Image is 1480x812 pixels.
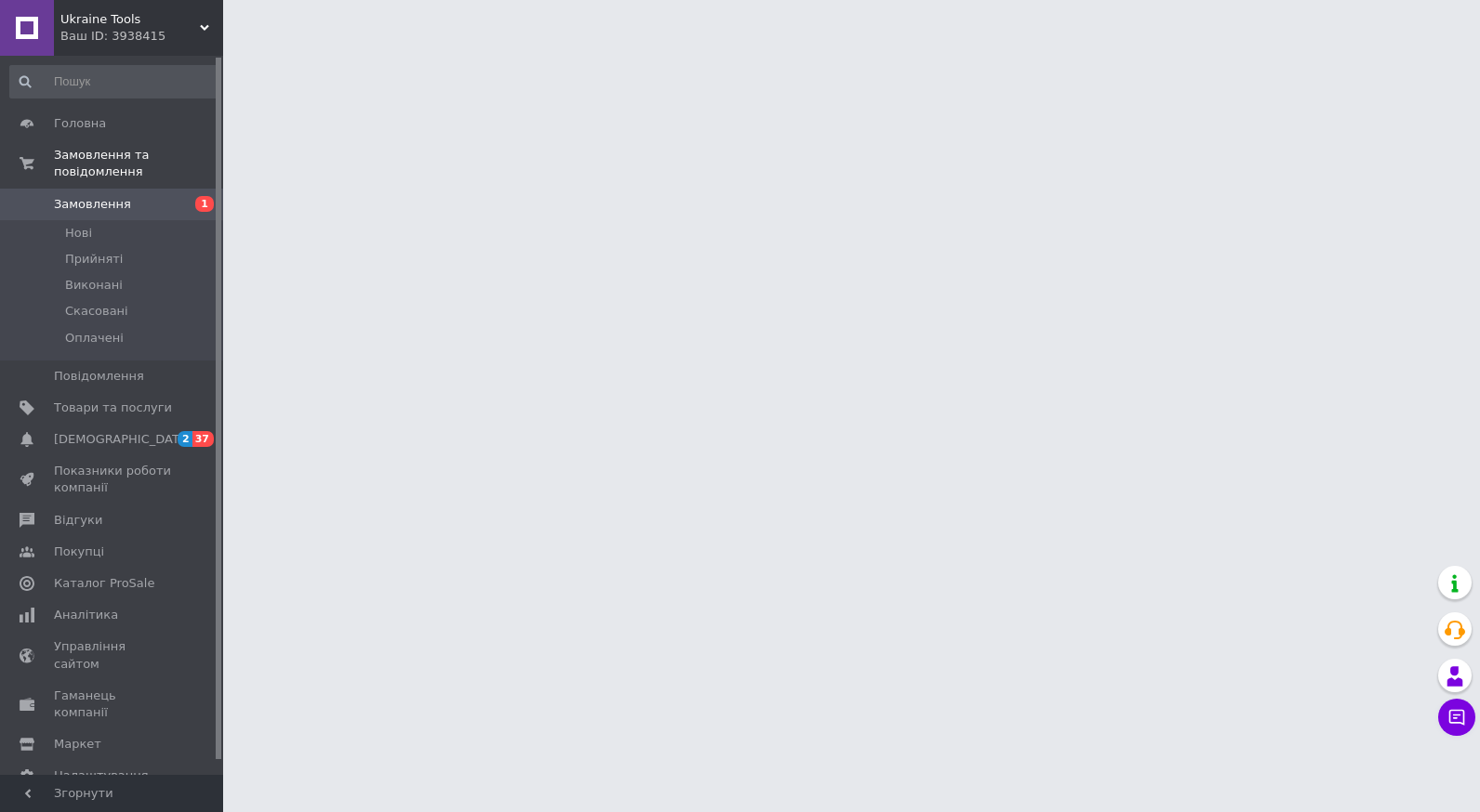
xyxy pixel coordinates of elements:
span: Прийняті [65,251,123,268]
span: Показники роботи компанії [54,463,172,496]
input: Пошук [9,65,219,98]
span: Оплачені [65,330,124,347]
span: Налаштування [54,767,149,784]
span: Повідомлення [54,368,144,385]
span: Маркет [54,736,101,753]
span: Відгуки [54,512,102,529]
div: Ваш ID: 3938415 [60,28,223,45]
span: Гаманець компанії [54,688,172,721]
span: [DEMOGRAPHIC_DATA] [54,431,192,448]
span: Каталог ProSale [54,575,154,592]
span: 37 [192,431,214,447]
span: Замовлення [54,196,131,213]
span: Виконані [65,277,123,294]
span: 2 [178,431,192,447]
button: Чат з покупцем [1438,699,1475,736]
span: Ukraine Tools [60,11,200,28]
span: 1 [195,196,214,212]
span: Замовлення та повідомлення [54,147,223,180]
span: Аналітика [54,607,118,623]
span: Скасовані [65,303,128,320]
span: Головна [54,115,106,132]
span: Покупці [54,544,104,560]
span: Управління сайтом [54,638,172,672]
span: Товари та послуги [54,399,172,416]
span: Нові [65,225,92,242]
